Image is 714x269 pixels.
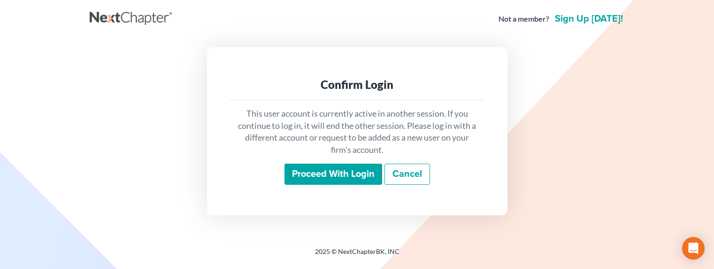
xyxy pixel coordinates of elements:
p: This user account is currently active in another session. If you continue to log in, it will end ... [237,108,477,156]
div: Confirm Login [237,77,477,92]
input: Proceed with login [284,164,382,185]
a: Sign up [DATE]! [553,14,625,24]
div: 2025 © NextChapterBK, INC [90,247,625,264]
div: Open Intercom Messenger [682,237,705,260]
strong: Not a member? [499,14,549,24]
a: Cancel [384,164,430,185]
